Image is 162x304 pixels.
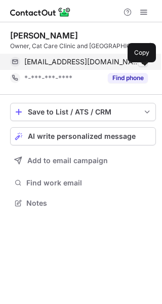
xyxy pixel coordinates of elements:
div: Owner, Cat Care Clinic and [GEOGRAPHIC_DATA] [10,42,156,51]
button: save-profile-one-click [10,103,156,121]
div: Save to List / ATS / CRM [28,108,138,116]
span: AI write personalized message [28,132,136,140]
button: Add to email campaign [10,151,156,170]
button: Reveal Button [108,73,148,83]
button: Find work email [10,176,156,190]
img: ContactOut v5.3.10 [10,6,71,18]
span: Add to email campaign [27,157,108,165]
span: Find work email [26,178,152,187]
button: AI write personalized message [10,127,156,145]
span: Notes [26,199,152,208]
button: Notes [10,196,156,210]
div: [PERSON_NAME] [10,30,78,41]
span: [EMAIL_ADDRESS][DOMAIN_NAME] [24,57,140,66]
